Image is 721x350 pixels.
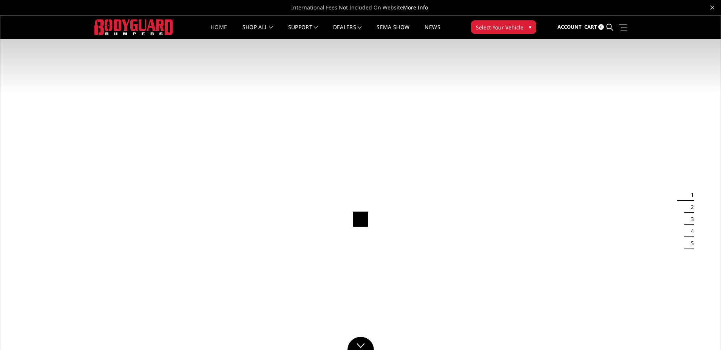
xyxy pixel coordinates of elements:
button: 5 of 5 [686,237,694,249]
button: Select Your Vehicle [471,20,536,34]
button: 3 of 5 [686,213,694,225]
a: Home [211,25,227,39]
a: Click to Down [347,337,374,350]
span: ▾ [529,23,531,31]
span: Cart [584,23,597,30]
a: Cart 0 [584,17,604,37]
span: 0 [598,24,604,30]
img: BODYGUARD BUMPERS [94,19,174,35]
a: Support [288,25,318,39]
a: More Info [403,4,428,11]
button: 2 of 5 [686,201,694,213]
button: 4 of 5 [686,225,694,237]
a: shop all [242,25,273,39]
a: News [425,25,440,39]
a: SEMA Show [377,25,409,39]
button: 1 of 5 [686,189,694,201]
span: Account [557,23,582,30]
span: Select Your Vehicle [476,23,523,31]
a: Account [557,17,582,37]
a: Dealers [333,25,362,39]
